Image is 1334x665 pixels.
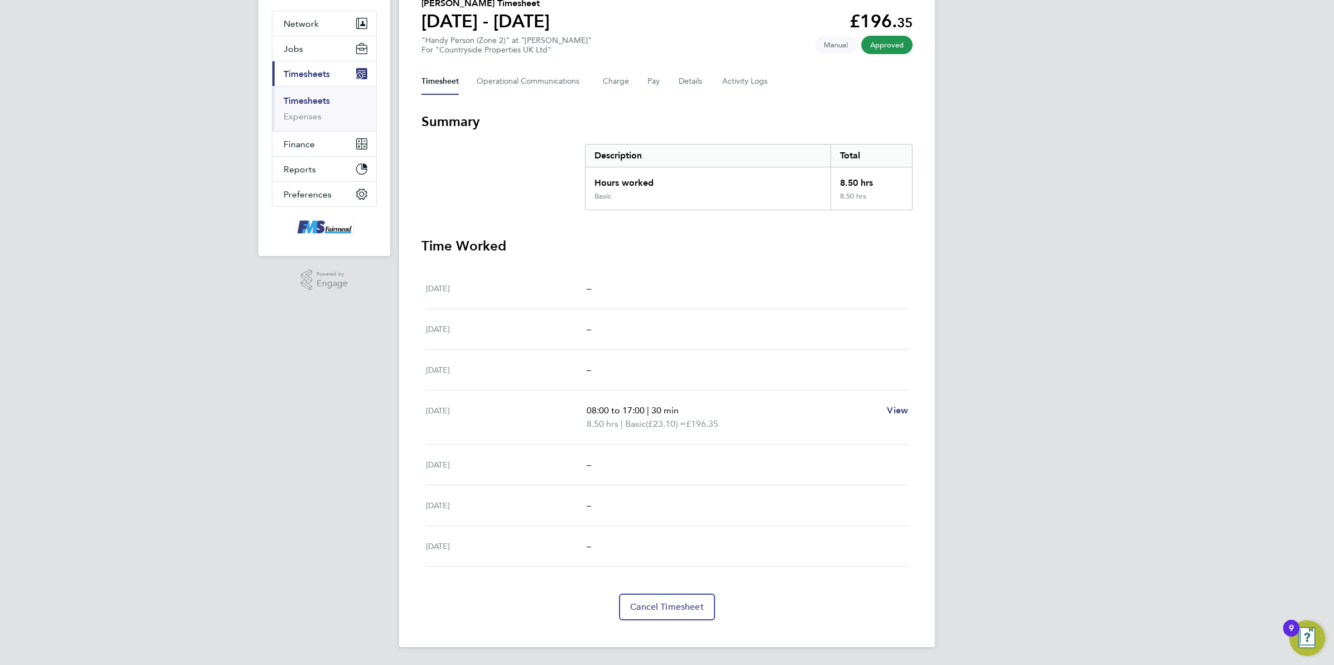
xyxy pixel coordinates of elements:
span: – [587,541,591,551]
span: This timesheet was manually created. [815,36,857,54]
span: Jobs [284,44,303,54]
span: Cancel Timesheet [630,601,704,613]
button: Jobs [272,36,376,61]
span: Preferences [284,189,332,200]
span: – [587,364,591,375]
div: Summary [585,144,913,210]
span: – [587,324,591,334]
span: Timesheets [284,69,330,79]
span: – [587,283,591,293]
span: 30 min [651,405,679,416]
div: 9 [1289,628,1294,643]
div: Description [586,144,831,167]
div: [DATE] [426,404,587,431]
a: Timesheets [284,95,330,106]
div: Timesheets [272,86,376,131]
div: Total [831,144,912,167]
span: | [647,405,649,416]
span: 08:00 to 17:00 [587,405,645,416]
div: [DATE] [426,282,587,295]
button: Timesheet [421,68,459,95]
img: f-mead-logo-retina.png [295,218,354,236]
div: For "Countryside Properties UK Ltd" [421,45,592,55]
div: [DATE] [426,539,587,553]
h1: [DATE] - [DATE] [421,10,550,32]
div: Basic [594,192,611,201]
span: 8.50 hrs [587,418,618,429]
span: – [587,500,591,510]
span: – [587,459,591,470]
button: Details [679,68,704,95]
span: 35 [897,15,913,31]
span: Reports [284,164,316,175]
a: Go to home page [272,218,377,236]
button: Open Resource Center, 9 new notifications [1289,620,1325,656]
span: (£23.10) = [646,418,686,429]
h3: Summary [421,113,913,131]
span: Basic [625,417,646,431]
button: Timesheets [272,61,376,86]
button: Network [272,11,376,36]
a: View [887,404,908,417]
button: Reports [272,157,376,181]
button: Charge [603,68,630,95]
button: Finance [272,132,376,156]
div: 8.50 hrs [831,167,912,192]
section: Timesheet [421,113,913,620]
span: | [621,418,623,429]
span: View [887,405,908,416]
button: Pay [647,68,661,95]
div: [DATE] [426,458,587,471]
div: [DATE] [426,363,587,377]
button: Preferences [272,182,376,206]
span: Finance [284,139,315,150]
span: This timesheet has been approved. [861,36,913,54]
span: Powered by [316,269,348,279]
a: Powered byEngage [301,269,348,291]
app-decimal: £196. [850,11,913,32]
h3: Time Worked [421,237,913,255]
button: Cancel Timesheet [619,594,715,620]
div: Hours worked [586,167,831,192]
button: Activity Logs [722,68,769,95]
span: Engage [316,279,348,288]
span: Network [284,18,319,29]
a: Expenses [284,111,321,122]
span: £196.35 [686,418,718,429]
div: "Handy Person (Zone 2)" at "[PERSON_NAME]" [421,36,592,55]
div: [DATE] [426,322,587,336]
div: 8.50 hrs [831,192,912,210]
button: Operational Communications [477,68,585,95]
div: [DATE] [426,499,587,512]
